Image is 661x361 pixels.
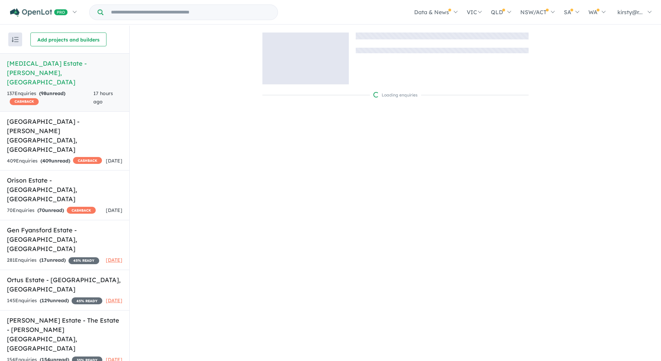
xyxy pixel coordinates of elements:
div: 409 Enquir ies [7,157,102,165]
input: Try estate name, suburb, builder or developer [105,5,276,20]
h5: Orison Estate - [GEOGRAPHIC_DATA] , [GEOGRAPHIC_DATA] [7,176,122,204]
strong: ( unread) [37,207,64,213]
span: [DATE] [106,207,122,213]
span: [DATE] [106,158,122,164]
div: Loading enquiries [373,92,418,99]
h5: [PERSON_NAME] Estate - The Estate - [PERSON_NAME][GEOGRAPHIC_DATA] , [GEOGRAPHIC_DATA] [7,316,122,353]
strong: ( unread) [39,257,66,263]
h5: [MEDICAL_DATA] Estate - [PERSON_NAME] , [GEOGRAPHIC_DATA] [7,59,122,87]
span: CASHBACK [10,98,39,105]
span: 70 [39,207,45,213]
div: 281 Enquir ies [7,256,99,265]
span: 98 [41,90,46,96]
button: Add projects and builders [30,33,106,46]
span: kirsty@r... [617,9,643,16]
span: [DATE] [106,257,122,263]
span: CASHBACK [73,157,102,164]
img: Openlot PRO Logo White [10,8,68,17]
h5: [GEOGRAPHIC_DATA] - [PERSON_NAME][GEOGRAPHIC_DATA] , [GEOGRAPHIC_DATA] [7,117,122,154]
strong: ( unread) [39,90,65,96]
span: 129 [41,297,50,304]
span: [DATE] [106,297,122,304]
strong: ( unread) [40,297,69,304]
img: sort.svg [12,37,19,42]
h5: Ortus Estate - [GEOGRAPHIC_DATA] , [GEOGRAPHIC_DATA] [7,275,122,294]
span: 45 % READY [72,297,102,304]
span: CASHBACK [67,207,96,214]
div: 137 Enquir ies [7,90,93,106]
span: 17 [41,257,47,263]
span: 17 hours ago [93,90,113,105]
span: 45 % READY [68,257,99,264]
strong: ( unread) [40,158,70,164]
h5: Gen Fyansford Estate - [GEOGRAPHIC_DATA] , [GEOGRAPHIC_DATA] [7,225,122,253]
div: 70 Enquir ies [7,206,96,215]
div: 145 Enquir ies [7,297,102,305]
span: 409 [42,158,51,164]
